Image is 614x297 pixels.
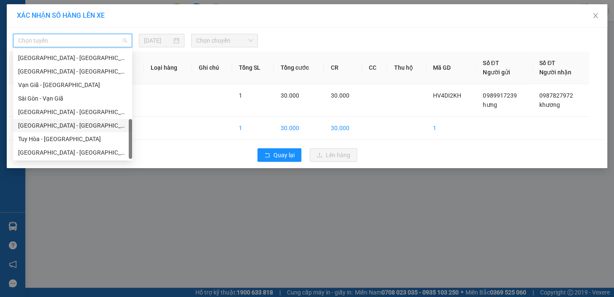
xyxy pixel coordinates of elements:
div: Vạn Giã - Sài Gòn [13,78,132,92]
td: 1 [232,117,274,140]
span: environment [4,57,10,63]
span: 0987827972 [539,92,573,99]
span: hưng [483,101,497,108]
th: Tổng SL [232,52,274,84]
th: Tổng cước [274,52,324,84]
li: Cúc Tùng Limousine [4,4,122,36]
div: Sài Gòn - Nha Trang [13,105,132,119]
td: 1 [9,84,38,117]
span: 30.000 [330,92,349,99]
td: 30.000 [274,117,324,140]
td: 1 [426,117,476,140]
span: close [592,12,599,19]
span: XÁC NHẬN SỐ HÀNG LÊN XE [17,11,105,19]
span: Người gửi [483,69,510,76]
div: Sài Gòn - Nha Trang (Cao tốc) [13,65,132,78]
span: Chọn chuyến [196,34,253,47]
div: [GEOGRAPHIC_DATA] - [GEOGRAPHIC_DATA] [18,107,127,117]
span: 1 [239,92,242,99]
div: [GEOGRAPHIC_DATA] - [GEOGRAPHIC_DATA] (MĐ) [18,53,127,63]
td: 30.000 [324,117,362,140]
button: Close [584,4,607,28]
div: Nha Trang - Tuy Hòa [13,146,132,159]
div: Sài Gòn - Vạn Giã [18,94,127,103]
li: VP VP [GEOGRAPHIC_DATA] xe Limousine [58,46,112,74]
div: Tuy Hòa - Nha Trang [13,132,132,146]
span: 0989917239 [483,92,517,99]
div: Tuy Hòa - [GEOGRAPHIC_DATA] [18,134,127,144]
span: Số ĐT [483,60,499,66]
th: Thu hộ [387,52,426,84]
span: HV4DI2KH [433,92,461,99]
span: rollback [264,152,270,159]
div: [GEOGRAPHIC_DATA] - [GEOGRAPHIC_DATA] [18,148,127,157]
div: Nha Trang - Sài Gòn (MĐ) [13,51,132,65]
div: [GEOGRAPHIC_DATA] - [GEOGRAPHIC_DATA] (Cao tốc) [18,67,127,76]
div: [GEOGRAPHIC_DATA] - [GEOGRAPHIC_DATA] [18,121,127,130]
span: Chọn tuyến [18,34,127,47]
button: uploadLên hàng [310,148,357,162]
div: Sài Gòn - Vạn Giã [13,92,132,105]
div: Nha Trang - Sài Gòn [13,119,132,132]
span: Quay lại [273,150,295,160]
button: rollbackQuay lại [257,148,301,162]
th: CR [324,52,362,84]
th: Mã GD [426,52,476,84]
span: khương [539,101,560,108]
th: Loại hàng [144,52,192,84]
li: VP BX Tuy Hoà [4,46,58,55]
div: Vạn Giã - [GEOGRAPHIC_DATA] [18,80,127,90]
span: Số ĐT [539,60,555,66]
th: STT [9,52,38,84]
input: 11/08/2025 [144,36,172,45]
span: Người nhận [539,69,571,76]
th: Ghi chú [192,52,233,84]
span: 30.000 [281,92,299,99]
th: CC [362,52,387,84]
